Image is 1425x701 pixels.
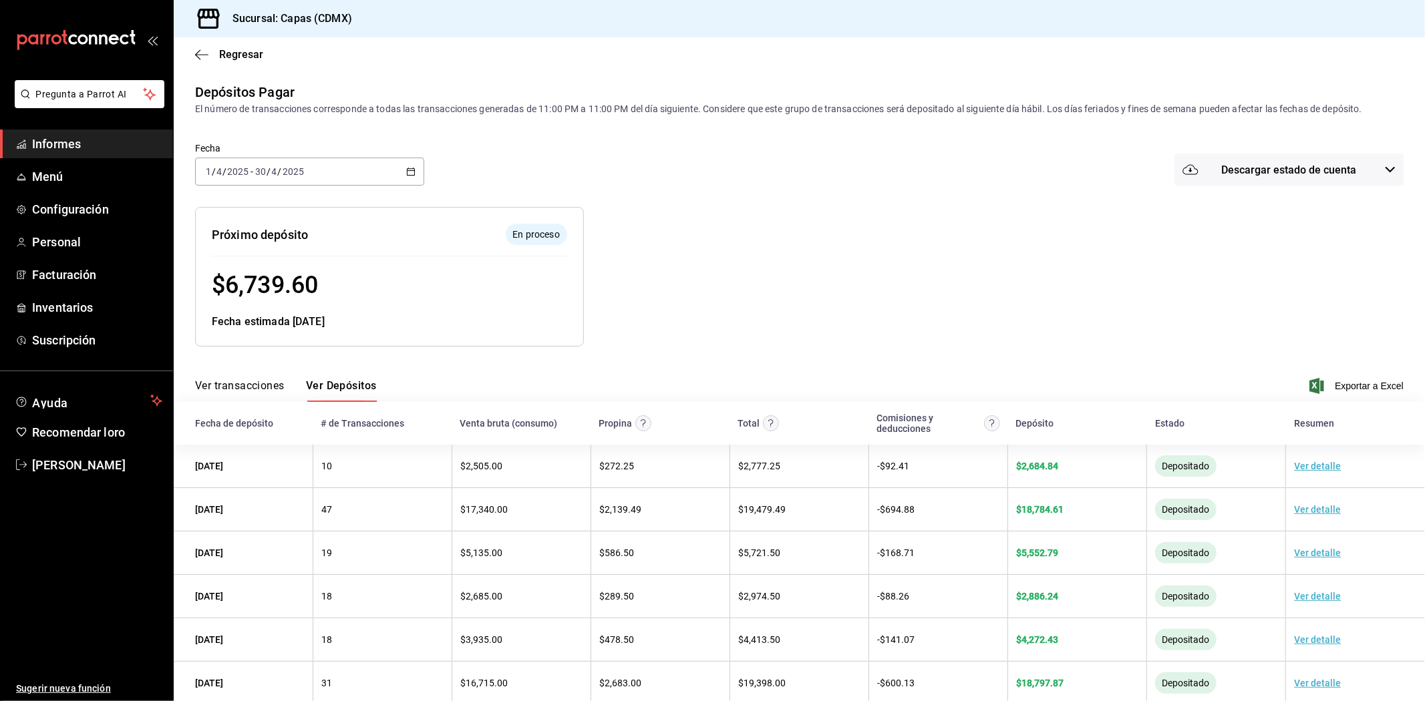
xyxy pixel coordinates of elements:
font: - [877,504,880,515]
input: -- [205,166,212,177]
font: / [278,166,282,177]
font: Depósitos Pagar [195,84,295,100]
font: 289.50 [605,591,634,602]
font: $ [460,591,466,602]
font: $ [212,271,225,299]
font: 2,777.25 [744,461,780,471]
font: $ [460,678,466,688]
font: Exportar a Excel [1335,381,1404,391]
font: 2,974.50 [744,591,780,602]
div: El monto ha sido enviado a tu cuenta bancaria. Puede tardar en verso reflejado, según la entidad ... [1155,499,1217,520]
div: El monto ha sido enviado a tu cuenta bancaria. Puede tardar en verso reflejado, según la entidad ... [1155,586,1217,607]
font: Ver Depósitos [306,379,377,392]
font: Pregunta a Parrot AI [36,89,127,99]
font: 92.41 [885,461,909,471]
font: / [212,166,216,177]
font: / [267,166,271,177]
div: El monto ha sido enviado a tu cuenta bancaria. Puede tardar en verso reflejado, según la entidad ... [1155,629,1217,650]
div: El depósito aún no se ha enviado a tu cuenta bancaria. [506,224,567,245]
font: $ [599,678,605,688]
font: Fecha de depósito [195,418,273,429]
font: 5,721.50 [744,547,780,558]
font: $ [880,504,885,515]
font: 4,272.43 [1021,634,1058,645]
font: - [251,166,253,177]
font: Sucursal: Capas (CDMX) [232,12,352,25]
font: - [877,678,880,688]
font: $ [880,591,885,602]
svg: Contempla comisión de ventas y propinas, IVA, cancelaciones y devoluciones. [984,415,1000,431]
font: Ver detalle [1294,461,1341,471]
font: Total [738,418,760,429]
font: 19,398.00 [744,678,786,688]
font: Resumen [1294,418,1334,429]
font: [DATE] [195,461,223,472]
font: Suscripción [32,333,96,347]
font: Fecha [195,144,221,154]
button: Exportar a Excel [1312,378,1404,394]
font: Depositado [1162,547,1210,558]
font: $ [1016,547,1021,558]
font: $ [1016,591,1021,602]
font: Ver detalle [1294,678,1341,688]
font: 4,413.50 [744,634,780,645]
div: El monto ha sido enviado a tu cuenta bancaria. Puede tardar en verso reflejado, según la entidad ... [1155,455,1217,477]
font: $ [460,547,466,558]
font: - [877,591,880,602]
svg: Las propinas mostradas excluyen toda configuración de retención. [635,415,651,431]
font: 19 [321,548,332,559]
font: $ [880,547,885,558]
div: El monto ha sido enviado a tu cuenta bancaria. Puede tardar en verso reflejado, según la entidad ... [1155,542,1217,563]
font: 586.50 [605,547,634,558]
font: Inventarios [32,300,93,314]
font: 18 [321,635,332,646]
font: Informes [32,137,81,151]
font: Depositado [1162,461,1210,471]
font: En proceso [512,229,559,240]
font: Comisiones y deducciones [877,413,934,434]
font: / [222,166,226,177]
font: El número de transacciones corresponde a todas las transacciones generadas de 11:00 PM a 11:00 PM... [195,103,1362,114]
font: 6,739.60 [225,271,318,299]
font: 2,683.00 [605,678,641,688]
font: # de Transacciones [321,418,404,429]
font: Venta bruta (consumo) [460,418,557,429]
font: Ver detalle [1294,591,1341,602]
button: Descargar estado de cuenta [1174,154,1404,186]
font: $ [1016,678,1021,688]
div: El monto ha sido enviado a tu cuenta bancaria. Puede tardar en verso reflejado, según la entidad ... [1155,672,1217,694]
input: -- [255,166,267,177]
font: - [877,547,880,558]
font: 88.26 [885,591,909,602]
font: Depositado [1162,634,1210,645]
font: $ [880,461,885,471]
font: - [877,461,880,471]
font: 694.88 [885,504,915,515]
font: 600.13 [885,678,915,688]
font: $ [599,591,605,602]
font: 3,935.00 [466,634,502,645]
font: 31 [321,678,332,689]
font: Ayuda [32,396,68,410]
font: Configuración [32,202,109,216]
font: Propina [599,418,632,429]
font: Ver transacciones [195,379,285,392]
font: Menú [32,170,63,184]
font: Descargar estado de cuenta [1222,164,1357,176]
font: Regresar [219,48,263,61]
font: 18 [321,592,332,602]
font: 478.50 [605,634,634,645]
font: $ [738,634,744,645]
div: pestañas de navegación [195,379,377,402]
font: [PERSON_NAME] [32,458,126,472]
a: Pregunta a Parrot AI [9,97,164,111]
font: 18,784.61 [1021,504,1064,515]
svg: Este monto equivale al total de la venta más otros bonos antes de aplicar comisión e IVA. [763,415,779,431]
font: [DATE] [195,505,223,515]
input: ---- [282,166,305,177]
font: 2,685.00 [466,591,502,602]
input: -- [271,166,278,177]
font: 5,135.00 [466,547,502,558]
input: -- [216,166,222,177]
font: $ [1016,504,1021,515]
